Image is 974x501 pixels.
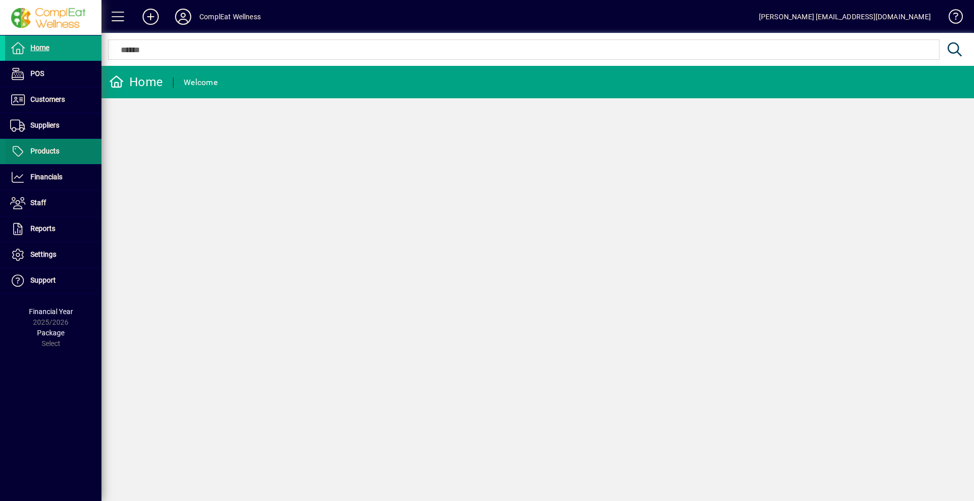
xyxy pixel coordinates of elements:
span: Home [30,44,49,52]
span: Financial Year [29,307,73,316]
a: Support [5,268,101,293]
span: Package [37,329,64,337]
button: Profile [167,8,199,26]
a: Staff [5,190,101,216]
a: Knowledge Base [941,2,961,35]
a: POS [5,61,101,87]
a: Reports [5,216,101,242]
div: [PERSON_NAME] [EMAIL_ADDRESS][DOMAIN_NAME] [759,9,931,25]
span: Suppliers [30,121,59,129]
a: Suppliers [5,113,101,138]
span: POS [30,69,44,78]
span: Customers [30,95,65,103]
span: Settings [30,250,56,258]
div: Home [109,74,163,90]
div: Welcome [184,74,218,91]
span: Support [30,276,56,284]
span: Products [30,147,59,155]
button: Add [134,8,167,26]
a: Products [5,139,101,164]
a: Financials [5,165,101,190]
a: Settings [5,242,101,267]
span: Staff [30,199,46,207]
div: ComplEat Wellness [199,9,261,25]
span: Reports [30,224,55,233]
a: Customers [5,87,101,112]
span: Financials [30,173,62,181]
